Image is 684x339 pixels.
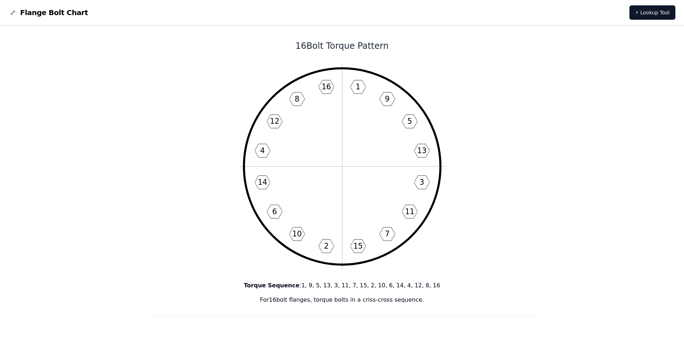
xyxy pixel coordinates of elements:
text: 5 [407,117,412,126]
text: 11 [405,207,414,216]
text: 2 [324,242,329,250]
p: For 16 bolt flanges, torque bolts in a criss-cross sequence. [149,296,535,304]
text: 15 [353,242,362,250]
text: 12 [270,117,279,126]
text: 3 [419,178,424,187]
a: ⚡ Lookup Tool [629,5,675,20]
text: 9 [385,95,390,103]
text: 4 [260,146,265,155]
text: 6 [272,207,277,216]
text: 1 [355,83,360,91]
a: Flange Bolt Chart LogoFlange Bolt Chart [9,8,88,18]
h1: 16 Bolt Torque Pattern [149,40,535,52]
text: 10 [292,230,302,238]
text: 16 [321,83,331,91]
p: : 1, 9, 5, 13, 3, 11, 7, 15, 2, 10, 6, 14, 4, 12, 8, 16 [149,281,535,290]
img: Flange Bolt Chart Logo [9,8,17,17]
text: 7 [385,230,390,238]
text: 8 [294,95,299,103]
text: 14 [257,178,267,187]
b: Torque Sequence [244,282,299,289]
span: Flange Bolt Chart [20,8,88,18]
text: 13 [417,146,426,155]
